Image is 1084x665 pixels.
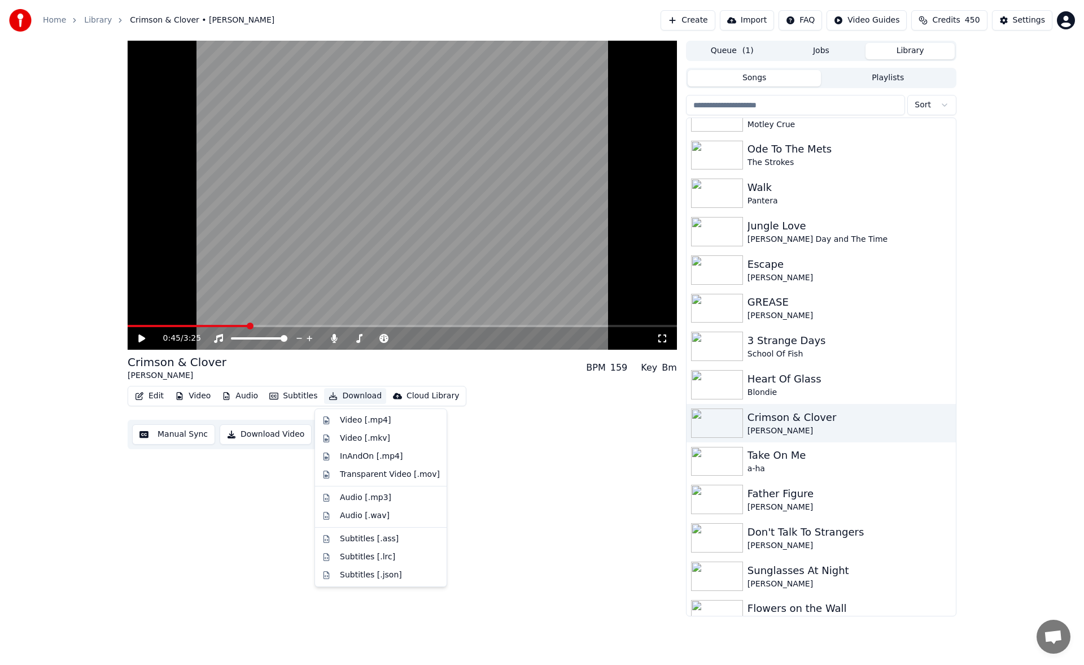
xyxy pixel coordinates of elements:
div: Transparent Video [.mov] [340,469,440,480]
button: Settings [992,10,1052,31]
a: Open chat [1037,620,1070,654]
button: Edit [130,388,168,404]
div: 3 Strange Days [748,333,951,349]
button: Library [866,43,955,59]
button: Download Video [220,424,312,445]
div: BPM [586,361,605,375]
a: Library [84,15,112,26]
span: 450 [965,15,980,26]
button: FAQ [779,10,822,31]
button: Video [171,388,215,404]
button: Credits450 [911,10,987,31]
div: [PERSON_NAME] [748,540,951,551]
span: 0:45 [163,333,181,344]
button: Audio [217,388,263,404]
span: 3:25 [183,333,201,344]
div: [PERSON_NAME] Day and The Time [748,234,951,245]
a: Home [43,15,66,26]
span: Crimson & Clover • [PERSON_NAME] [130,15,274,26]
div: Motley Crue [748,119,951,131]
button: Queue [688,43,777,59]
div: Walk [748,180,951,195]
div: Video [.mkv] [340,433,390,444]
img: youka [9,9,32,32]
div: Cloud Library [406,390,459,402]
div: The Strokes [748,157,951,168]
div: Subtitles [.lrc] [340,551,395,563]
div: Ode To The Mets [748,141,951,157]
div: [PERSON_NAME] [748,502,951,513]
button: Manual Sync [132,424,215,445]
div: Crimson & Clover [128,354,226,370]
div: Father Figure [748,486,951,502]
div: Heart Of Glass [748,371,951,387]
nav: breadcrumb [43,15,274,26]
button: Subtitles [265,388,322,404]
button: Playlists [821,70,955,86]
div: Take On Me [748,447,951,463]
div: Flowers on the Wall [748,601,951,616]
div: Don't Talk To Strangers [748,524,951,540]
div: [PERSON_NAME] [748,310,951,321]
button: Import [720,10,774,31]
div: InAndOn [.mp4] [340,451,403,462]
div: 159 [610,361,628,375]
div: [PERSON_NAME] [748,579,951,590]
div: / [163,333,190,344]
div: Settings [1013,15,1045,26]
div: Blondie [748,387,951,398]
div: GREASE [748,294,951,310]
div: Subtitles [.json] [340,570,402,581]
div: Subtitles [.ass] [340,533,399,545]
div: a-ha [748,463,951,475]
div: Bm [662,361,677,375]
button: Jobs [777,43,866,59]
button: Download [324,388,386,404]
div: [PERSON_NAME] [748,272,951,284]
div: Jungle Love [748,218,951,234]
button: Video Guides [827,10,907,31]
div: Sunglasses At Night [748,563,951,579]
button: Songs [688,70,821,86]
span: Credits [932,15,960,26]
div: [PERSON_NAME] [748,425,951,437]
button: Create [661,10,715,31]
div: Audio [.mp3] [340,492,391,503]
div: Pantera [748,195,951,207]
div: Audio [.wav] [340,510,390,521]
span: Sort [915,99,931,111]
div: School Of Fish [748,349,951,360]
div: Key [641,361,657,375]
div: [PERSON_NAME] [128,370,226,381]
div: Escape [748,257,951,272]
span: ( 1 ) [742,45,754,56]
div: Video [.mp4] [340,415,391,426]
div: Crimson & Clover [748,410,951,425]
